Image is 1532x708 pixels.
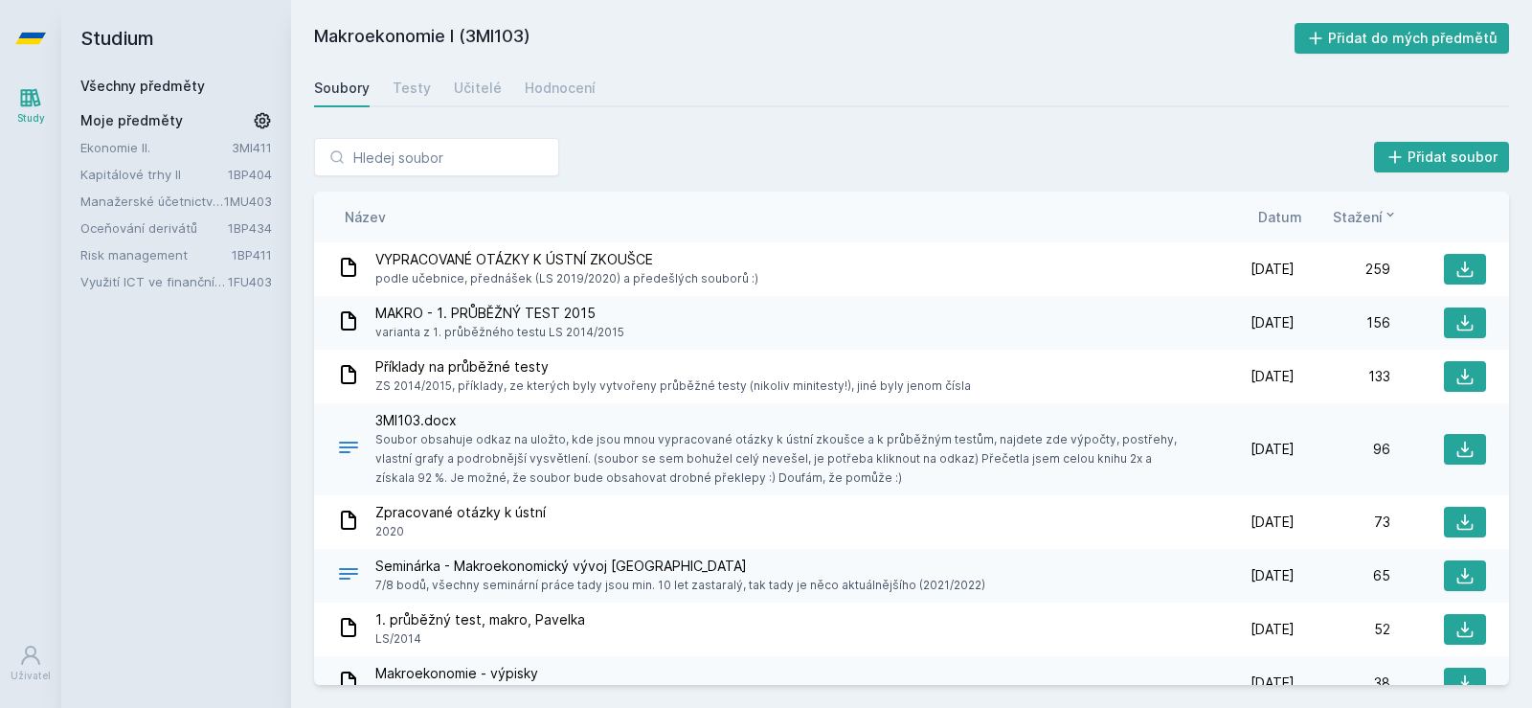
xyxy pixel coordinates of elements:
div: Uživatel [11,669,51,683]
div: Study [17,111,45,126]
div: Hodnocení [525,79,596,98]
button: Datum [1258,207,1302,227]
a: 1BP434 [228,220,272,236]
span: ZS 2014/2015, příklady, ze kterých byly vytvořeny průběžné testy (nikoliv minitesty!), jiné byly ... [375,377,971,396]
button: Stažení [1333,207,1398,227]
div: 156 [1295,313,1390,332]
span: 3MI103.docx [375,411,1191,430]
div: 73 [1295,513,1390,532]
a: Učitelé [454,69,502,107]
a: 1BP404 [228,167,272,182]
span: [DATE] [1250,620,1295,639]
span: MAKRO - 1. PRŮBĚŽNÝ TEST 2015 [375,304,624,323]
a: 1FU403 [228,274,272,289]
span: část z přednášek [PERSON_NAME], část z učebnice [375,683,665,702]
span: Příklady na průběžné testy [375,357,971,377]
div: Učitelé [454,79,502,98]
span: Soubor obsahuje odkaz na uložto, kde jsou mnou vypracované otázky k ústní zkoušce a k průběžným t... [375,430,1191,488]
span: 2020 [375,522,546,541]
span: varianta z 1. průběžného testu LS 2014/2015 [375,323,624,342]
span: Seminárka - Makroekonomický vývoj [GEOGRAPHIC_DATA] [375,557,985,576]
a: Soubory [314,69,370,107]
h2: Makroekonomie I (3MI103) [314,23,1295,54]
div: 52 [1295,620,1390,639]
span: [DATE] [1250,674,1295,693]
div: 259 [1295,260,1390,279]
button: Název [345,207,386,227]
span: 1. průběžný test, makro, Pavelka [375,610,585,629]
div: DOCX [337,436,360,464]
div: .DOCX [337,562,360,590]
a: Využití ICT ve finančním účetnictví [80,272,228,291]
input: Hledej soubor [314,138,559,176]
span: [DATE] [1250,440,1295,459]
a: Risk management [80,245,232,264]
span: Moje předměty [80,111,183,130]
div: Soubory [314,79,370,98]
a: 1MU403 [224,194,272,209]
a: Uživatel [4,634,57,693]
a: Study [4,77,57,135]
a: Hodnocení [525,69,596,107]
a: Ekonomie II. [80,138,232,157]
span: LS/2014 [375,629,585,649]
span: VYPRACOVANÉ OTÁZKY K ÚSTNÍ ZKOUŠCE [375,250,758,269]
a: Testy [393,69,431,107]
a: Manažerské účetnictví II. [80,192,224,211]
div: 96 [1295,440,1390,459]
a: Všechny předměty [80,78,205,94]
div: Testy [393,79,431,98]
a: 3MI411 [232,140,272,155]
span: podle učebnice, přednášek (LS 2019/2020) a předešlých souborů :) [375,269,758,288]
span: [DATE] [1250,313,1295,332]
span: [DATE] [1250,367,1295,386]
button: Přidat do mých předmětů [1295,23,1510,54]
a: 1BP411 [232,247,272,263]
span: 7/8 bodů, všechny seminární práce tady jsou min. 10 let zastaralý, tak tady je něco aktuálnějšího... [375,576,985,595]
span: [DATE] [1250,260,1295,279]
div: 133 [1295,367,1390,386]
span: Zpracované otázky k ústní [375,503,546,522]
span: Stažení [1333,207,1383,227]
span: [DATE] [1250,513,1295,532]
span: [DATE] [1250,566,1295,585]
a: Kapitálové trhy II [80,165,228,184]
div: 65 [1295,566,1390,585]
span: Makroekonomie - výpisky [375,664,665,683]
div: 38 [1295,674,1390,693]
a: Oceňování derivátů [80,218,228,238]
button: Přidat soubor [1374,142,1510,172]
